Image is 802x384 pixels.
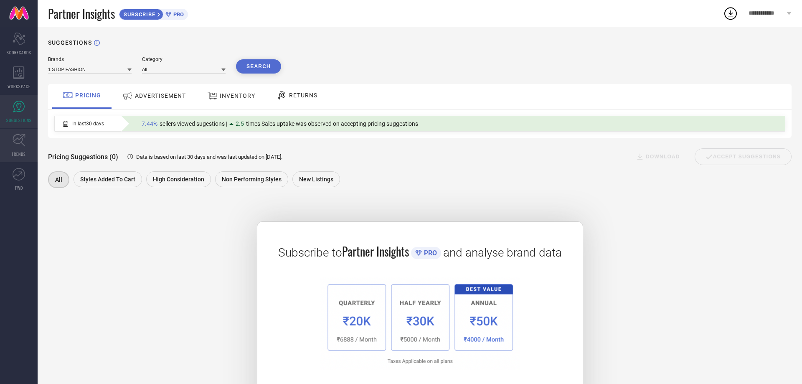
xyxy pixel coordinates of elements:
[48,39,92,46] h1: SUGGESTIONS
[695,148,792,165] div: Accept Suggestions
[342,243,409,260] span: Partner Insights
[443,246,562,259] span: and analyse brand data
[222,176,282,183] span: Non Performing Styles
[160,120,227,127] span: sellers viewed sugestions |
[142,120,157,127] span: 7.44%
[48,153,118,161] span: Pricing Suggestions (0)
[135,92,186,99] span: ADVERTISEMENT
[72,121,104,127] span: In last 30 days
[119,11,157,18] span: SUBSCRIBE
[48,5,115,22] span: Partner Insights
[236,59,281,74] button: Search
[246,120,418,127] span: times Sales uptake was observed on accepting pricing suggestions
[422,249,437,257] span: PRO
[136,154,282,160] span: Data is based on last 30 days and was last updated on [DATE] .
[80,176,135,183] span: Styles Added To Cart
[7,49,31,56] span: SCORECARDS
[15,185,23,191] span: FWD
[48,56,132,62] div: Brands
[236,120,244,127] span: 2.5
[8,83,30,89] span: WORKSPACE
[320,277,520,370] img: 1a6fb96cb29458d7132d4e38d36bc9c7.png
[153,176,204,183] span: High Consideration
[171,11,184,18] span: PRO
[299,176,333,183] span: New Listings
[12,151,26,157] span: TRENDS
[142,56,226,62] div: Category
[278,246,342,259] span: Subscribe to
[723,6,738,21] div: Open download list
[289,92,317,99] span: RETURNS
[55,176,62,183] span: All
[119,7,188,20] a: SUBSCRIBEPRO
[75,92,101,99] span: PRICING
[220,92,255,99] span: INVENTORY
[137,118,422,129] div: Percentage of sellers who have viewed suggestions for the current Insight Type
[6,117,32,123] span: SUGGESTIONS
